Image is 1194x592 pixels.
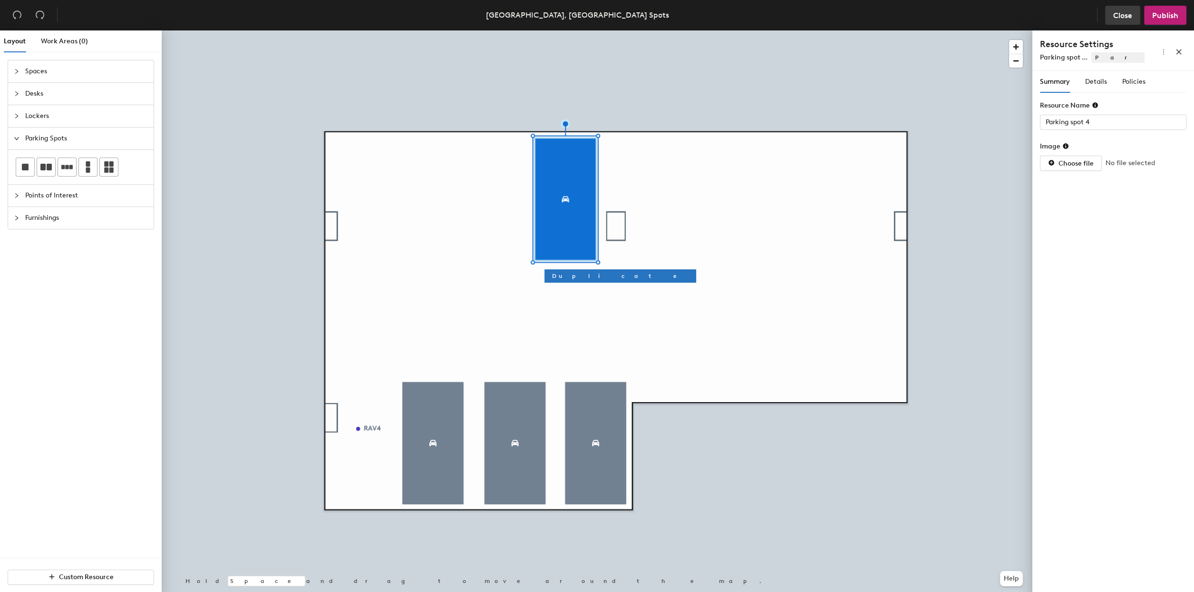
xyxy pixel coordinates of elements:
[1160,49,1167,55] span: more
[25,105,148,127] span: Lockers
[59,573,114,581] span: Custom Resource
[486,9,669,21] div: [GEOGRAPHIC_DATA], [GEOGRAPHIC_DATA] Spots
[1000,571,1023,586] button: Help
[25,60,148,82] span: Spaces
[25,207,148,229] span: Furnishings
[8,6,27,25] button: Undo (⌘ + Z)
[14,91,19,97] span: collapsed
[1144,6,1186,25] button: Publish
[1105,6,1140,25] button: Close
[1040,156,1102,171] button: Choose file
[1058,159,1094,168] span: Choose file
[1040,115,1186,130] input: Unknown Parking Spots
[1040,101,1098,109] div: Resource Name
[4,37,26,45] span: Layout
[1040,38,1145,50] h4: Resource Settings
[8,570,154,585] button: Custom Resource
[14,69,19,74] span: collapsed
[1040,53,1087,61] span: Parking spot ...
[1175,49,1182,55] span: close
[14,136,19,141] span: expanded
[1040,142,1069,150] div: Image
[30,6,49,25] button: Redo (⌘ + ⇧ + Z)
[1122,78,1145,86] span: Policies
[1085,78,1107,86] span: Details
[14,193,19,198] span: collapsed
[25,128,148,149] span: Parking Spots
[25,83,148,105] span: Desks
[14,215,19,221] span: collapsed
[41,37,88,45] span: Work Areas (0)
[552,272,689,280] span: Duplicate
[1113,11,1132,20] span: Close
[544,269,696,283] button: Duplicate
[1040,78,1070,86] span: Summary
[1106,158,1155,168] span: No file selected
[25,185,148,207] span: Points of Interest
[1152,11,1178,20] span: Publish
[14,113,19,119] span: collapsed
[12,10,22,20] span: undo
